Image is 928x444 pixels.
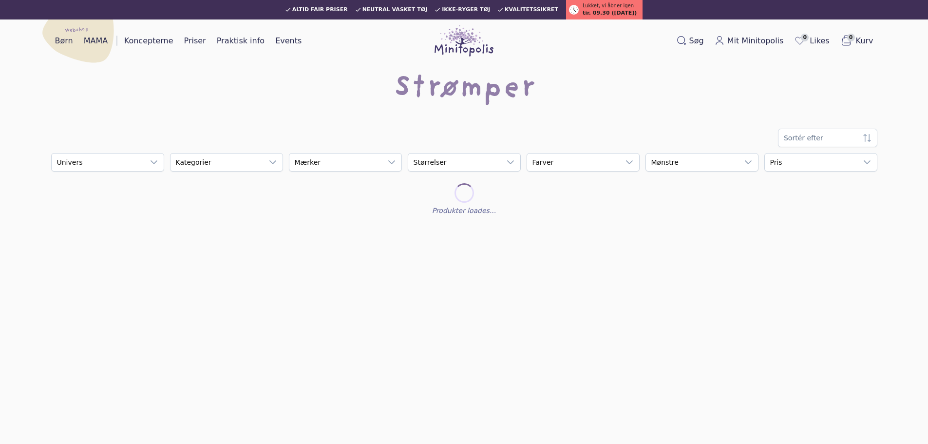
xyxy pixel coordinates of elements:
[432,207,496,214] p: Produkter loades...
[442,7,490,13] span: Ikke-ryger tøj
[505,7,558,13] span: Kvalitetssikret
[120,33,177,49] a: Koncepterne
[271,33,305,49] a: Events
[435,25,494,57] img: Minitopolis logo
[213,33,268,49] a: Praktisk info
[727,35,784,47] span: Mit Minitopolis
[856,35,873,47] span: Kurv
[810,35,829,47] span: Likes
[583,2,634,9] span: Lukket, vi åbner igen
[711,33,788,49] a: Mit Minitopolis
[362,7,428,13] span: Neutral vasket tøj
[689,35,704,47] span: Søg
[180,33,210,49] a: Priser
[80,33,112,49] a: MAMA
[292,7,348,13] span: Altid fair priser
[393,74,535,105] h1: Strømper
[847,34,855,41] span: 0
[673,33,708,49] button: Søg
[51,33,77,49] a: Børn
[583,9,637,18] span: tir. 09.30 ([DATE])
[801,34,809,41] span: 0
[836,33,877,49] button: 0Kurv
[790,33,833,49] a: 0Likes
